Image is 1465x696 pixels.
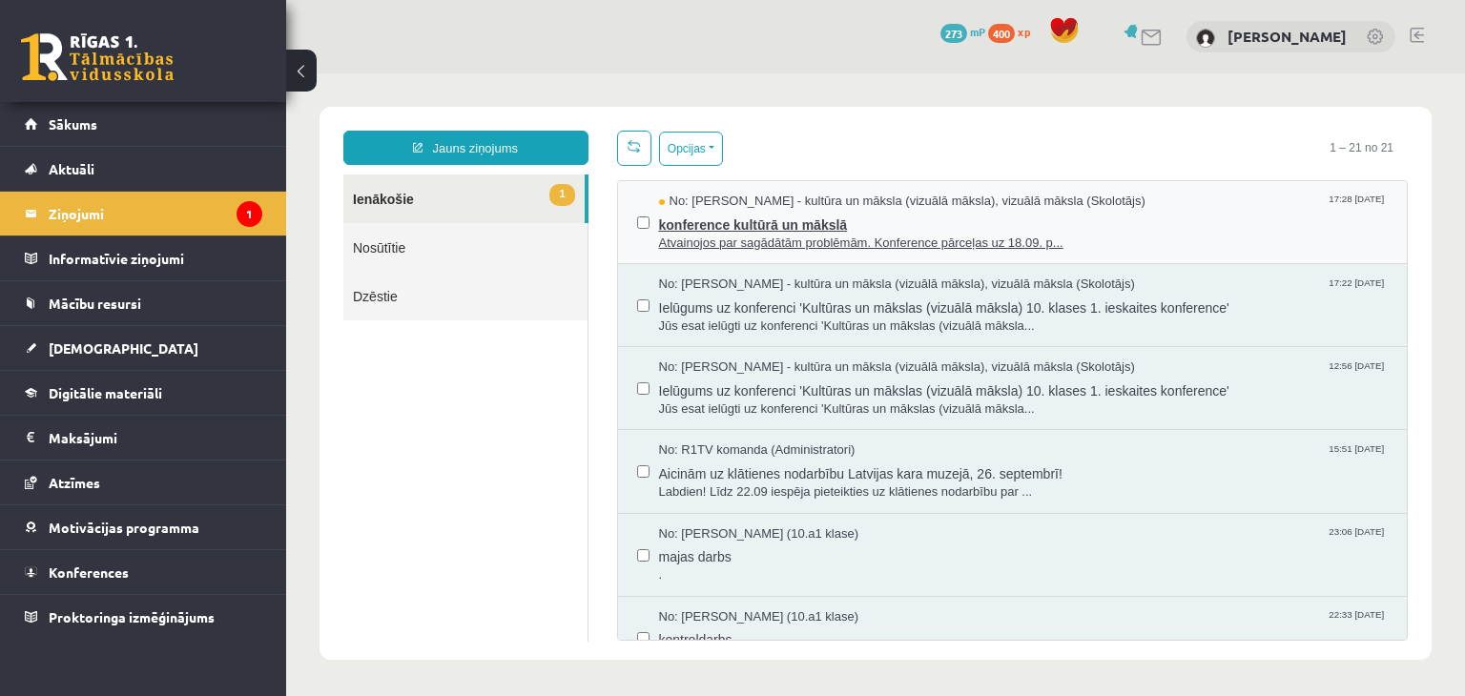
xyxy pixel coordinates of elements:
[25,281,262,325] a: Mācību resursi
[373,535,1103,594] a: No: [PERSON_NAME] (10.a1 klase) 22:33 [DATE] kontroldarbs
[49,339,198,357] span: [DEMOGRAPHIC_DATA]
[49,563,129,581] span: Konferences
[373,452,573,470] span: No: [PERSON_NAME] (10.a1 klase)
[57,150,301,198] a: Nosūtītie
[373,285,849,303] span: No: [PERSON_NAME] - kultūra un māksla (vizuālā māksla), vizuālā māksla (Skolotājs)
[49,295,141,312] span: Mācību resursi
[373,386,1103,410] span: Aicinām uz klātienes nodarbību Latvijas kara muzejā, 26. septembrī!
[373,202,849,220] span: No: [PERSON_NAME] - kultūra un māksla (vizuālā māksla), vizuālā māksla (Skolotājs)
[49,115,97,133] span: Sākums
[1039,535,1102,549] span: 22:33 [DATE]
[25,461,262,504] a: Atzīmes
[25,236,262,280] a: Informatīvie ziņojumi
[373,327,1103,345] span: Jūs esat ielūgti uz konferenci 'Kultūras un mākslas (vizuālā māksla...
[373,244,1103,262] span: Jūs esat ielūgti uz konferenci 'Kultūras un mākslas (vizuālā māksla...
[49,236,262,280] legend: Informatīvie ziņojumi
[1039,119,1102,133] span: 17:28 [DATE]
[1039,452,1102,466] span: 23:06 [DATE]
[49,416,262,460] legend: Maksājumi
[25,550,262,594] a: Konferences
[25,147,262,191] a: Aktuāli
[373,202,1103,261] a: No: [PERSON_NAME] - kultūra un māksla (vizuālā māksla), vizuālā māksla (Skolotājs) 17:22 [DATE] I...
[373,119,1103,178] a: No: [PERSON_NAME] - kultūra un māksla (vizuālā māksla), vizuālā māksla (Skolotājs) 17:28 [DATE] k...
[57,57,302,92] a: Jauns ziņojums
[49,474,100,491] span: Atzīmes
[373,410,1103,428] span: Labdien! Līdz 22.09 iespēja pieteikties uz klātienes nodarbību par ...
[373,535,573,553] span: No: [PERSON_NAME] (10.a1 klase)
[1039,285,1102,299] span: 12:56 [DATE]
[940,24,967,43] span: 273
[25,595,262,639] a: Proktoringa izmēģinājums
[373,452,1103,511] a: No: [PERSON_NAME] (10.a1 klase) 23:06 [DATE] majas darbs .
[25,326,262,370] a: [DEMOGRAPHIC_DATA]
[373,493,1103,511] span: .
[1196,29,1215,48] img: Angelisa Kuzņecova
[49,519,199,536] span: Motivācijas programma
[373,368,569,386] span: No: R1TV komanda (Administratori)
[373,469,1103,493] span: majas darbs
[970,24,985,39] span: mP
[25,371,262,415] a: Digitālie materiāli
[373,137,1103,161] span: konference kultūrā un mākslā
[373,161,1103,179] span: Atvainojos par sagādātām problēmām. Konference pārceļas uz 18.09. p...
[373,220,1103,244] span: Ielūgums uz konferenci 'Kultūras un mākslas (vizuālā māksla) 10. klases 1. ieskaites konference'
[1228,27,1347,46] a: [PERSON_NAME]
[373,119,859,137] span: No: [PERSON_NAME] - kultūra un māksla (vizuālā māksla), vizuālā māksla (Skolotājs)
[1039,368,1102,382] span: 15:51 [DATE]
[940,24,985,39] a: 273 mP
[25,192,262,235] a: Ziņojumi1
[25,102,262,146] a: Sākums
[1018,24,1030,39] span: xp
[237,201,262,227] i: 1
[21,33,174,81] a: Rīgas 1. Tālmācības vidusskola
[49,608,215,625] span: Proktoringa izmēģinājums
[57,101,299,150] a: 1Ienākošie
[1039,202,1102,216] span: 17:22 [DATE]
[49,384,162,401] span: Digitālie materiāli
[57,198,301,247] a: Dzēstie
[25,416,262,460] a: Maksājumi
[373,303,1103,327] span: Ielūgums uz konferenci 'Kultūras un mākslas (vizuālā māksla) 10. klases 1. ieskaites konference'
[263,111,288,133] span: 1
[373,58,437,92] button: Opcijas
[25,505,262,549] a: Motivācijas programma
[373,368,1103,427] a: No: R1TV komanda (Administratori) 15:51 [DATE] Aicinām uz klātienes nodarbību Latvijas kara muzej...
[373,285,1103,344] a: No: [PERSON_NAME] - kultūra un māksla (vizuālā māksla), vizuālā māksla (Skolotājs) 12:56 [DATE] I...
[49,160,94,177] span: Aktuāli
[988,24,1015,43] span: 400
[373,552,1103,576] span: kontroldarbs
[988,24,1040,39] a: 400 xp
[1029,57,1122,92] span: 1 – 21 no 21
[49,192,262,235] legend: Ziņojumi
